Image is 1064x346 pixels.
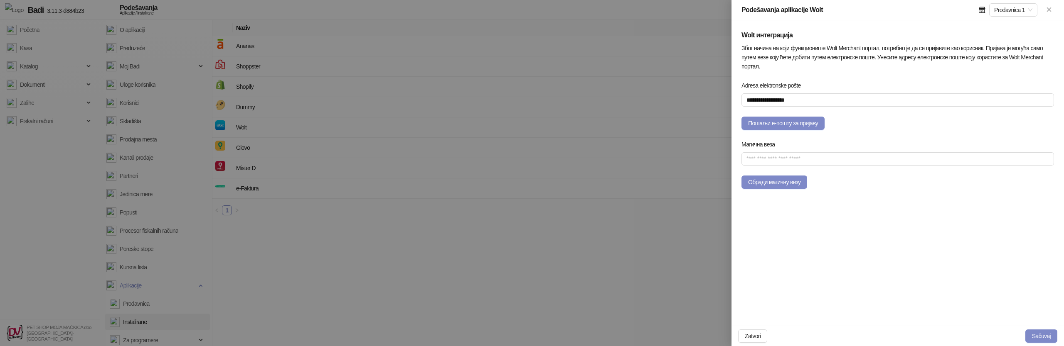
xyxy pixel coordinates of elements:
[741,140,781,149] label: Магична веза
[738,329,767,343] button: Zatvori
[1025,329,1057,343] button: Sačuvaj
[741,5,823,15] div: Podešavanja aplikacije Wolt
[741,175,807,189] button: Обради магичну везу
[741,30,1054,40] h5: Wolt интеграција
[741,81,806,90] label: Adresa elektronske pošte
[1044,5,1054,15] button: Zatvori
[741,44,1054,71] div: Због начина на који функционише Wolt Merchant портал, потребно је да се пријавите као корисник. П...
[741,117,825,130] button: Пошаљи е-пошту за пријаву
[994,4,1032,16] span: Prodavnica 1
